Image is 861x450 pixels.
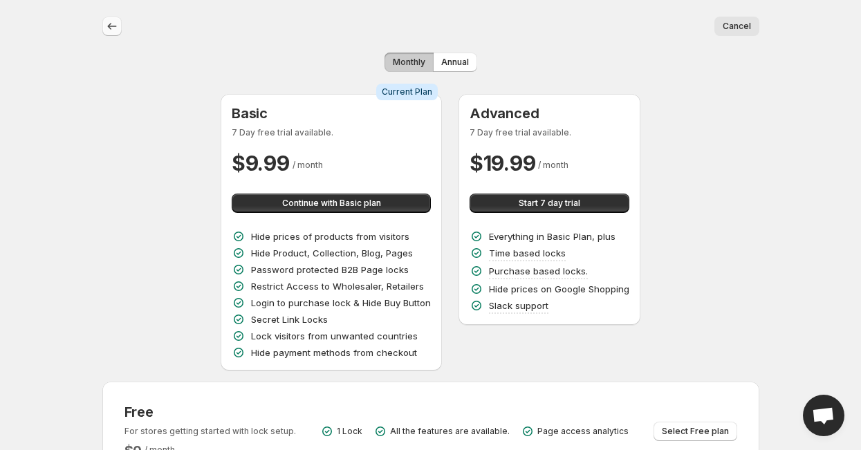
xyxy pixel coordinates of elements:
span: Current Plan [382,86,432,97]
span: / month [293,160,323,170]
p: Secret Link Locks [251,312,328,326]
span: Continue with Basic plan [282,198,381,209]
p: Hide prices on Google Shopping [489,282,629,296]
span: Monthly [393,57,425,68]
button: Select Free plan [654,422,737,441]
p: Password protected B2B Page locks [251,263,409,276]
span: Select Free plan [662,426,729,437]
p: Login to purchase lock & Hide Buy Button [251,296,431,310]
p: Hide prices of products from visitors [251,229,409,243]
button: Start 7 day trial [470,194,629,213]
span: Annual [441,57,469,68]
p: All the features are available. [390,426,510,437]
h2: $ 9.99 [232,149,290,177]
p: Slack support [489,299,548,312]
p: Hide Product, Collection, Blog, Pages [251,246,413,260]
button: Annual [433,53,477,72]
p: Lock visitors from unwanted countries [251,329,418,343]
h3: Advanced [470,105,629,122]
p: 7 Day free trial available. [232,127,431,138]
h2: $ 19.99 [470,149,535,177]
h3: Free [124,404,296,420]
p: Page access analytics [537,426,629,437]
span: Cancel [723,21,751,32]
p: Time based locks [489,246,566,260]
button: Monthly [385,53,434,72]
p: 7 Day free trial available. [470,127,629,138]
button: Continue with Basic plan [232,194,431,213]
h3: Basic [232,105,431,122]
button: Back [102,17,122,36]
p: For stores getting started with lock setup. [124,426,296,437]
span: Start 7 day trial [519,198,580,209]
p: Everything in Basic Plan, plus [489,229,615,243]
p: Restrict Access to Wholesaler, Retailers [251,279,424,293]
p: Hide payment methods from checkout [251,346,417,359]
p: Purchase based locks. [489,264,588,278]
p: 1 Lock [337,426,362,437]
span: / month [538,160,568,170]
button: Cancel [714,17,759,36]
div: Open chat [803,395,844,436]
